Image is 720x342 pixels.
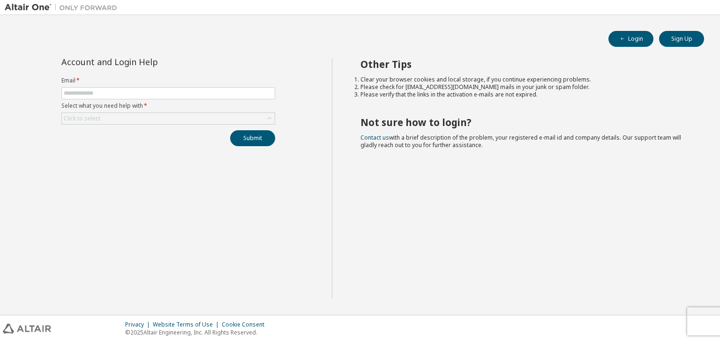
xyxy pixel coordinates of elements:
div: Account and Login Help [61,58,232,66]
img: altair_logo.svg [3,324,51,334]
li: Please check for [EMAIL_ADDRESS][DOMAIN_NAME] mails in your junk or spam folder. [360,83,688,91]
div: Click to select [62,113,275,124]
h2: Not sure how to login? [360,116,688,128]
button: Login [608,31,653,47]
button: Submit [230,130,275,146]
div: Cookie Consent [222,321,270,328]
p: © 2025 Altair Engineering, Inc. All Rights Reserved. [125,328,270,336]
button: Sign Up [659,31,704,47]
div: Website Terms of Use [153,321,222,328]
h2: Other Tips [360,58,688,70]
a: Contact us [360,134,389,141]
li: Clear your browser cookies and local storage, if you continue experiencing problems. [360,76,688,83]
img: Altair One [5,3,122,12]
div: Privacy [125,321,153,328]
label: Email [61,77,275,84]
li: Please verify that the links in the activation e-mails are not expired. [360,91,688,98]
div: Click to select [64,115,100,122]
label: Select what you need help with [61,102,275,110]
span: with a brief description of the problem, your registered e-mail id and company details. Our suppo... [360,134,681,149]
